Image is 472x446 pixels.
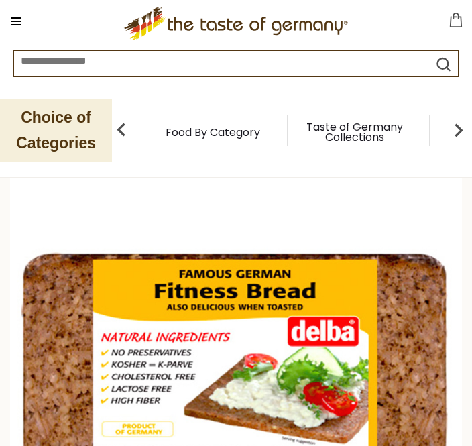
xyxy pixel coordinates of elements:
img: previous arrow [108,117,135,144]
a: Taste of Germany Collections [301,122,408,142]
img: next arrow [445,117,472,144]
a: Food By Category [166,127,260,137]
